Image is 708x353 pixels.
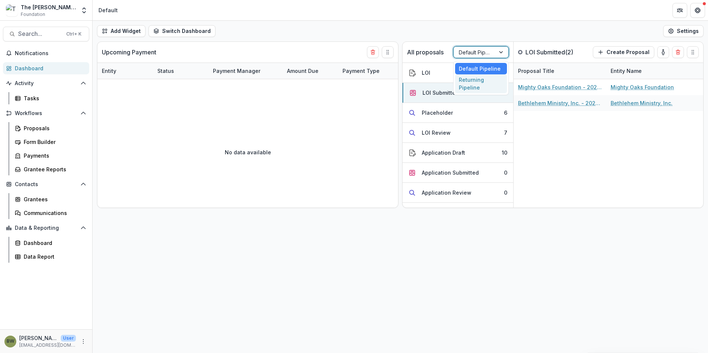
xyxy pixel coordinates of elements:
[225,148,271,156] p: No data available
[504,129,507,137] div: 7
[15,181,77,188] span: Contacts
[422,169,479,176] div: Application Submitted
[12,237,89,249] a: Dashboard
[12,193,89,205] a: Grantees
[153,63,208,79] div: Status
[504,189,507,196] div: 0
[403,63,513,83] button: LOI255
[3,62,89,74] a: Dashboard
[382,46,394,58] button: Drag
[422,189,471,196] div: Application Review
[422,129,451,137] div: LOI Review
[79,3,89,18] button: Open entity switcher
[21,11,45,18] span: Foundation
[12,163,89,175] a: Grantee Reports
[97,63,153,79] div: Entity
[102,48,156,57] p: Upcoming Payment
[98,6,118,14] div: Default
[423,89,459,97] div: LOI Submitted
[18,30,62,37] span: Search...
[525,48,581,57] p: LOI Submitted ( 2 )
[422,149,465,157] div: Application Draft
[407,48,444,57] p: All proposals
[606,67,646,75] div: Entity Name
[19,342,76,349] p: [EMAIL_ADDRESS][DOMAIN_NAME]
[148,25,216,37] button: Switch Dashboard
[79,337,88,346] button: More
[208,67,265,75] div: Payment Manager
[394,67,427,75] div: Due Date
[24,195,83,203] div: Grantees
[97,25,146,37] button: Add Widget
[514,67,559,75] div: Proposal Title
[455,63,507,74] div: Default Pipeline
[15,64,83,72] div: Dashboard
[283,63,338,79] div: Amount Due
[422,109,453,117] div: Placeholder
[12,92,89,104] a: Tasks
[504,109,507,117] div: 6
[208,63,283,79] div: Payment Manager
[24,138,83,146] div: Form Builder
[687,46,699,58] button: Drag
[422,69,430,77] div: LOI
[21,3,76,11] div: The [PERSON_NAME] Foundation
[24,152,83,159] div: Payments
[15,225,77,231] span: Data & Reporting
[663,25,704,37] button: Settings
[504,169,507,176] div: 0
[3,47,89,59] button: Notifications
[12,122,89,134] a: Proposals
[606,63,699,79] div: Entity Name
[153,67,178,75] div: Status
[19,334,58,342] p: [PERSON_NAME]
[24,209,83,217] div: Communications
[611,83,674,91] a: Mighty Oaks Foundation
[65,30,83,38] div: Ctrl + K
[518,99,602,107] a: Bethlehem Ministry, Inc. - 2025 - LOI
[24,94,83,102] div: Tasks
[61,335,76,342] p: User
[403,83,513,103] button: LOI Submitted2
[3,77,89,89] button: Open Activity
[403,103,513,123] button: Placeholder6
[12,149,89,162] a: Payments
[97,67,121,75] div: Entity
[403,183,513,203] button: Application Review0
[3,27,89,41] button: Search...
[12,207,89,219] a: Communications
[403,163,513,183] button: Application Submitted0
[403,143,513,163] button: Application Draft10
[24,253,83,260] div: Data Report
[24,124,83,132] div: Proposals
[672,3,687,18] button: Partners
[394,63,449,79] div: Due Date
[455,74,507,94] div: Returning Pipeline
[12,251,89,263] a: Data Report
[24,165,83,173] div: Grantee Reports
[96,5,121,16] nav: breadcrumb
[338,67,384,75] div: Payment Type
[514,63,606,79] div: Proposal Title
[3,107,89,119] button: Open Workflows
[657,46,669,58] button: toggle-assigned-to-me
[283,67,323,75] div: Amount Due
[15,110,77,117] span: Workflows
[3,178,89,190] button: Open Contacts
[7,339,14,344] div: Blair White
[12,136,89,148] a: Form Builder
[6,4,18,16] img: The Bolick Foundation
[367,46,379,58] button: Delete card
[3,222,89,234] button: Open Data & Reporting
[338,63,394,79] div: Payment Type
[15,50,86,57] span: Notifications
[502,149,507,157] div: 10
[24,239,83,247] div: Dashboard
